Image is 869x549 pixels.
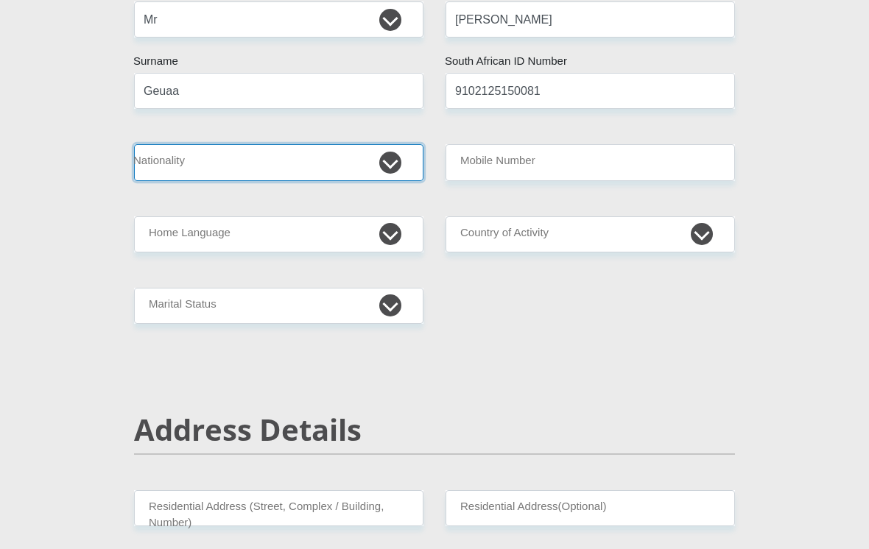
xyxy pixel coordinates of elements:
input: Contact Number [446,144,735,180]
input: ID Number [446,73,735,109]
input: Valid residential address [134,490,423,526]
h2: Address Details [134,412,735,447]
input: Address line 2 (Optional) [446,490,735,526]
input: Surname [134,73,423,109]
input: First Name [446,1,735,38]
